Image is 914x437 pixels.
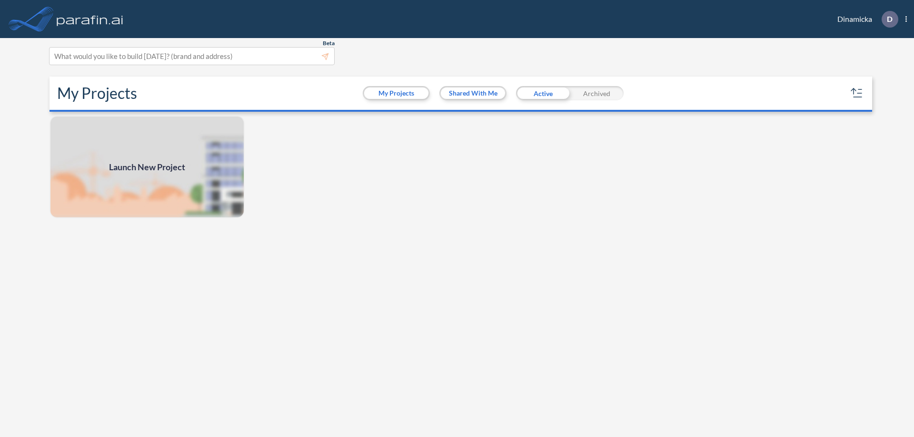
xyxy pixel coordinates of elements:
[849,86,864,101] button: sort
[50,116,245,218] a: Launch New Project
[364,87,428,99] button: My Projects
[887,15,893,23] p: D
[55,10,125,29] img: logo
[823,11,907,28] div: Dinamicka
[516,86,570,100] div: Active
[50,116,245,218] img: add
[109,161,185,174] span: Launch New Project
[57,84,137,102] h2: My Projects
[441,87,505,99] button: Shared With Me
[323,39,335,47] span: Beta
[570,86,624,100] div: Archived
